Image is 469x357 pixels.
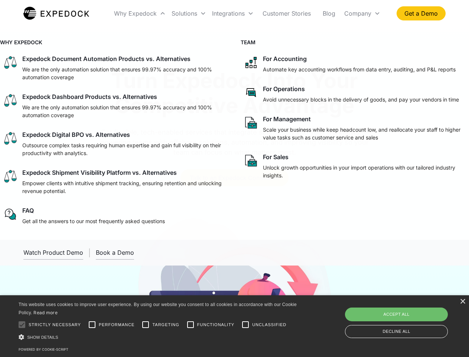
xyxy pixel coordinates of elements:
[172,10,197,17] div: Solutions
[23,249,83,256] div: Watch Product Demo
[22,103,226,119] p: We are the only automation solution that ensures 99.97% accuracy and 100% automation coverage
[27,335,58,340] span: Show details
[3,207,18,222] img: regular chat bubble icon
[19,302,297,316] span: This website uses cookies to improve user experience. By using our website you consent to all coo...
[257,1,317,26] a: Customer Stories
[212,10,245,17] div: Integrations
[19,333,299,341] div: Show details
[209,1,257,26] div: Integrations
[99,322,135,328] span: Performance
[23,6,89,21] img: Expedock Logo
[96,249,134,256] div: Book a Demo
[263,55,307,62] div: For Accounting
[317,1,341,26] a: Blog
[345,277,469,357] iframe: Chat Widget
[152,322,179,328] span: Targeting
[22,131,130,138] div: Expedock Digital BPO vs. Alternatives
[22,65,226,81] p: We are the only automation solution that ensures 99.97% accuracy and 100% automation coverage
[263,153,289,161] div: For Sales
[197,322,234,328] span: Functionality
[23,6,89,21] a: home
[22,141,226,157] p: Outsource complex tasks requiring human expertise and gain full visibility on their productivity ...
[263,85,305,93] div: For Operations
[19,347,68,351] a: Powered by cookie-script
[23,246,83,260] a: open lightbox
[263,164,466,179] p: Unlock growth opportunities in your import operations with our tailored industry insights.
[252,322,286,328] span: Unclassified
[344,10,371,17] div: Company
[3,169,18,184] img: scale icon
[3,55,18,70] img: scale icon
[111,1,169,26] div: Why Expedock
[244,115,258,130] img: paper and bag icon
[244,153,258,168] img: paper and bag icon
[96,246,134,260] a: Book a Demo
[263,126,466,141] p: Scale your business while keep headcount low, and reallocate your staff to higher value tasks suc...
[22,217,165,225] p: Get all the answers to our most frequently asked questions
[397,6,446,20] a: Get a Demo
[22,55,190,62] div: Expedock Document Automation Products vs. Alternatives
[3,93,18,108] img: scale icon
[263,96,459,103] p: Avoid unnecessary blocks in the delivery of goods, and pay your vendors in time
[114,10,157,17] div: Why Expedock
[22,169,177,176] div: Expedock Shipment Visibility Platform vs. Alternatives
[22,179,226,195] p: Empower clients with intuitive shipment tracking, ensuring retention and unlocking revenue potent...
[341,1,383,26] div: Company
[169,1,209,26] div: Solutions
[22,93,157,100] div: Expedock Dashboard Products vs. Alternatives
[33,310,58,315] a: Read more
[263,115,311,123] div: For Management
[29,322,81,328] span: Strictly necessary
[263,65,456,73] p: Automate key accounting workflows from data entry, auditing, and P&L reports
[3,131,18,146] img: scale icon
[22,207,34,214] div: FAQ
